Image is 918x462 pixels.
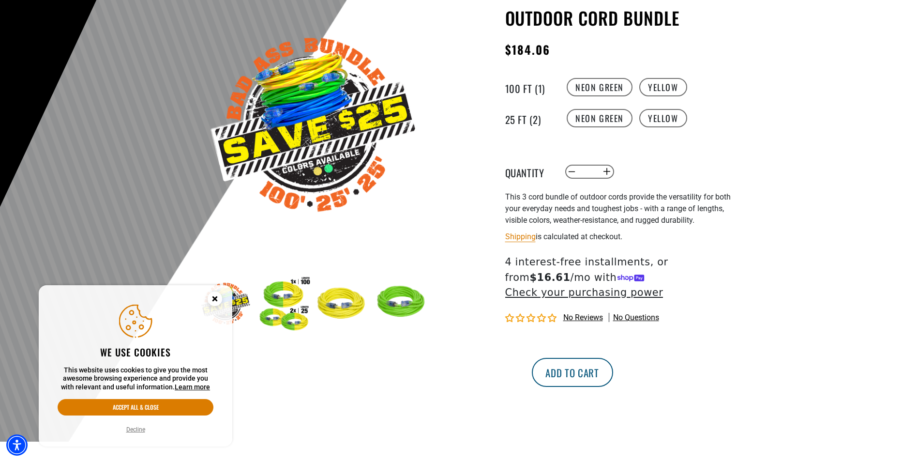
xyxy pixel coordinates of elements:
[6,434,28,456] div: Accessibility Menu
[123,425,148,434] button: Decline
[613,312,659,323] span: No questions
[567,78,632,96] label: Neon Green
[563,313,603,322] span: No reviews
[58,366,213,392] p: This website uses cookies to give you the most awesome browsing experience and provide you with r...
[39,285,232,447] aside: Cookie Consent
[505,192,731,225] span: This 3 cord bundle of outdoor cords provide the versatility for both your everyday needs and toug...
[639,109,687,127] label: Yellow
[58,399,213,416] button: Accept all & close
[315,276,371,332] img: yellow
[567,109,632,127] label: Neon Green
[505,8,742,28] h1: Outdoor Cord Bundle
[505,165,554,178] label: Quantity
[505,314,558,323] span: 0.00 stars
[639,78,687,96] label: Yellow
[175,383,210,391] a: This website uses cookies to give you the most awesome browsing experience and provide you with r...
[197,285,232,315] button: Close this option
[505,230,742,243] div: is calculated at checkout.
[505,81,554,93] legend: 100 ft (1)
[58,346,213,358] h2: We use cookies
[505,232,536,241] a: Shipping
[373,276,429,332] img: neon green
[532,358,613,387] button: Add to cart
[505,41,551,58] span: $184.06
[505,112,554,124] legend: 25 ft (2)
